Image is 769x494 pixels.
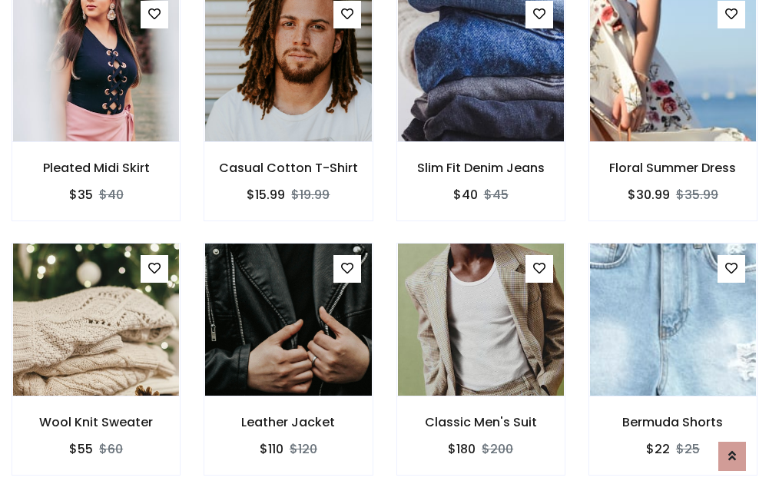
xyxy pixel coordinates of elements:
h6: $35 [69,187,93,202]
h6: $30.99 [628,187,670,202]
h6: Slim Fit Denim Jeans [397,161,565,175]
h6: $55 [69,442,93,456]
del: $25 [676,440,700,458]
del: $19.99 [291,186,330,204]
del: $40 [99,186,124,204]
h6: Floral Summer Dress [589,161,757,175]
del: $60 [99,440,123,458]
h6: Wool Knit Sweater [12,415,180,429]
del: $120 [290,440,317,458]
h6: Casual Cotton T-Shirt [204,161,372,175]
h6: $180 [448,442,476,456]
del: $35.99 [676,186,718,204]
h6: Pleated Midi Skirt [12,161,180,175]
del: $45 [484,186,509,204]
h6: $40 [453,187,478,202]
h6: Leather Jacket [204,415,372,429]
h6: Classic Men's Suit [397,415,565,429]
h6: $110 [260,442,283,456]
h6: $15.99 [247,187,285,202]
h6: $22 [646,442,670,456]
h6: Bermuda Shorts [589,415,757,429]
del: $200 [482,440,513,458]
